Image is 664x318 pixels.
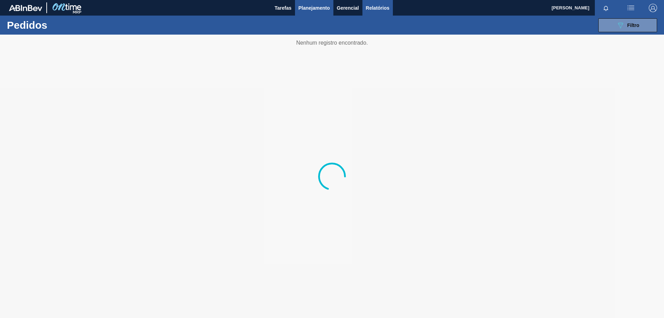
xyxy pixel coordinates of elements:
[627,4,635,12] img: userActions
[366,4,389,12] span: Relatórios
[298,4,330,12] span: Planejamento
[9,5,42,11] img: TNhmsLtSVTkK8tSr43FrP2fwEKptu5GPRR3wAAAABJRU5ErkJggg==
[7,21,110,29] h1: Pedidos
[275,4,292,12] span: Tarefas
[598,18,657,32] button: Filtro
[649,4,657,12] img: Logout
[627,22,639,28] span: Filtro
[595,3,617,13] button: Notificações
[337,4,359,12] span: Gerencial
